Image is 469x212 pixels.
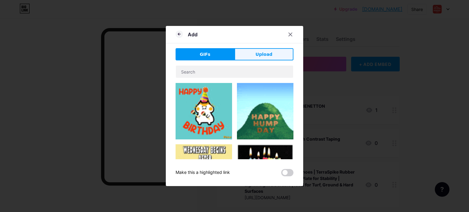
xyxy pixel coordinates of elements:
[200,51,210,58] span: GIFs
[176,144,232,201] img: Gihpy
[188,31,198,38] div: Add
[176,66,293,78] input: Search
[176,83,232,139] img: Gihpy
[176,48,234,60] button: GIFs
[237,83,293,139] img: Gihpy
[237,144,293,185] img: Gihpy
[234,48,293,60] button: Upload
[256,51,272,58] span: Upload
[176,169,230,176] div: Make this a highlighted link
